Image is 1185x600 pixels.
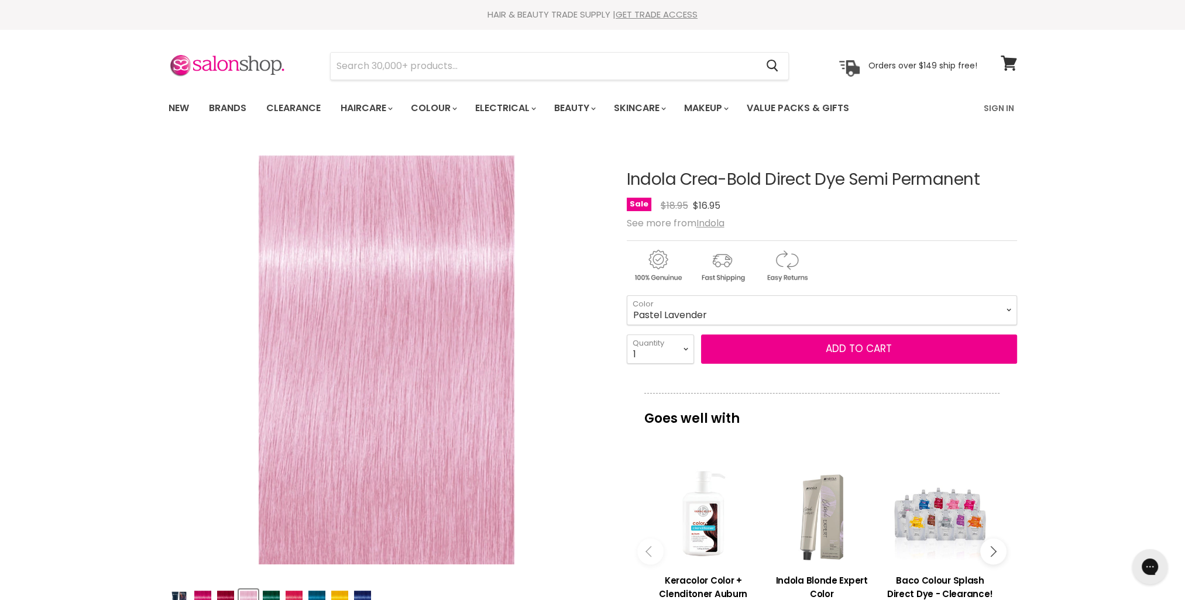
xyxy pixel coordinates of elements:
a: Brands [200,96,255,120]
button: Add to cart [701,335,1017,364]
a: Skincare [605,96,673,120]
img: genuine.gif [627,248,689,284]
a: Colour [402,96,464,120]
a: GET TRADE ACCESS [616,8,698,20]
a: Value Packs & Gifts [738,96,858,120]
div: HAIR & BEAUTY TRADE SUPPLY | [154,9,1032,20]
p: Orders over $149 ship free! [868,60,977,71]
h1: Indola Crea-Bold Direct Dye Semi Permanent [627,171,1017,189]
span: $16.95 [693,199,720,212]
a: Electrical [466,96,543,120]
img: shipping.gif [691,248,753,284]
input: Search [331,53,757,80]
select: Quantity [627,335,694,364]
iframe: Gorgias live chat messenger [1126,545,1173,588]
img: returns.gif [755,248,818,284]
a: New [160,96,198,120]
button: Search [757,53,788,80]
a: Indola [696,216,724,230]
a: Beauty [545,96,603,120]
nav: Main [154,91,1032,125]
span: $18.95 [661,199,688,212]
span: See more from [627,216,724,230]
p: Goes well with [644,393,999,432]
a: Clearance [257,96,329,120]
img: Indola Crea-Bold Direct Dye Semi Permanent [259,155,515,564]
span: Sale [627,198,651,211]
ul: Main menu [160,91,918,125]
a: Makeup [675,96,736,120]
a: Haircare [332,96,400,120]
a: Sign In [977,96,1021,120]
div: Indola Crea-Bold Direct Dye Semi Permanent image. Click or Scroll to Zoom. [169,142,606,578]
form: Product [330,52,789,80]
